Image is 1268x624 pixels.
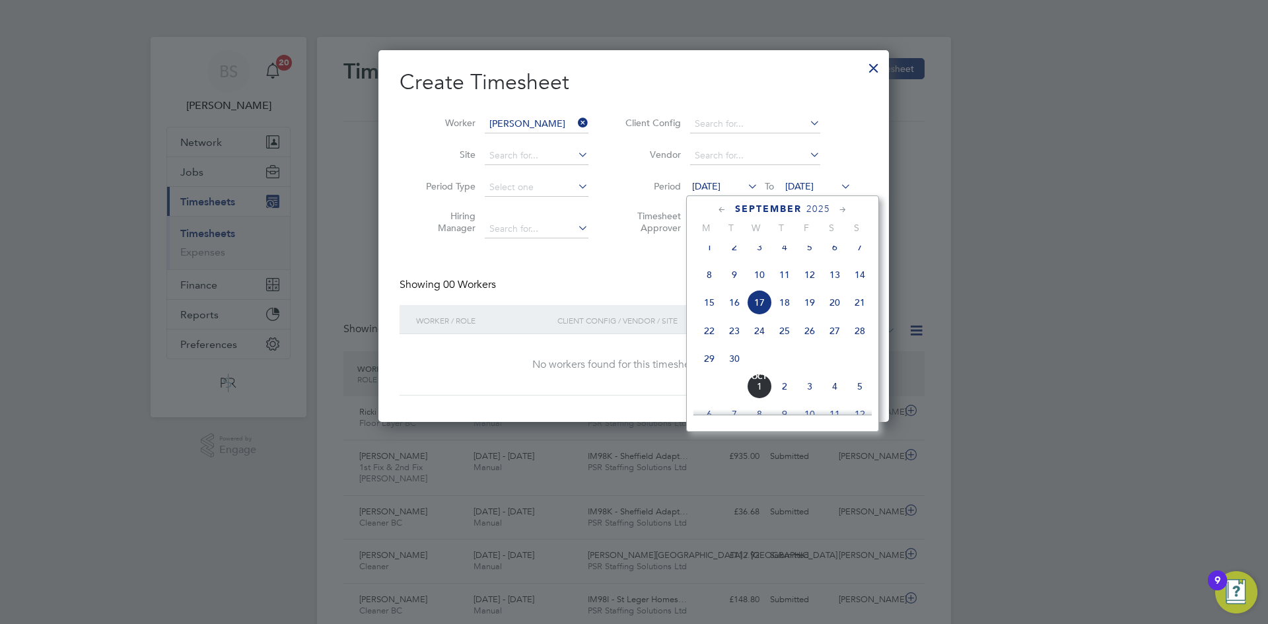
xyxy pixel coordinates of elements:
[822,401,847,427] span: 11
[416,117,475,129] label: Worker
[772,290,797,315] span: 18
[722,318,747,343] span: 23
[485,220,588,238] input: Search for...
[797,374,822,399] span: 3
[485,115,588,133] input: Search for...
[722,346,747,371] span: 30
[797,318,822,343] span: 26
[822,262,847,287] span: 13
[772,374,797,399] span: 2
[690,115,820,133] input: Search for...
[806,203,830,215] span: 2025
[722,401,747,427] span: 7
[785,180,814,192] span: [DATE]
[847,318,872,343] span: 28
[847,290,872,315] span: 21
[413,358,855,372] div: No workers found for this timesheet period.
[1215,571,1257,613] button: Open Resource Center, 9 new notifications
[747,318,772,343] span: 24
[769,222,794,234] span: T
[797,401,822,427] span: 10
[735,203,802,215] span: September
[697,401,722,427] span: 6
[822,374,847,399] span: 4
[697,234,722,260] span: 1
[697,290,722,315] span: 15
[416,180,475,192] label: Period Type
[819,222,844,234] span: S
[761,178,778,195] span: To
[772,234,797,260] span: 4
[847,234,872,260] span: 7
[621,117,681,129] label: Client Config
[621,180,681,192] label: Period
[697,262,722,287] span: 8
[747,262,772,287] span: 10
[822,234,847,260] span: 6
[1215,580,1220,598] div: 9
[847,374,872,399] span: 5
[847,401,872,427] span: 12
[747,374,772,399] span: 1
[747,401,772,427] span: 8
[697,346,722,371] span: 29
[443,278,496,291] span: 00 Workers
[747,234,772,260] span: 3
[416,149,475,160] label: Site
[772,262,797,287] span: 11
[747,290,772,315] span: 17
[797,234,822,260] span: 5
[485,178,588,197] input: Select one
[772,318,797,343] span: 25
[690,147,820,165] input: Search for...
[744,222,769,234] span: W
[844,222,869,234] span: S
[822,318,847,343] span: 27
[621,149,681,160] label: Vendor
[554,305,766,335] div: Client Config / Vendor / Site
[693,222,719,234] span: M
[847,262,872,287] span: 14
[485,147,588,165] input: Search for...
[822,290,847,315] span: 20
[692,180,721,192] span: [DATE]
[747,374,772,380] span: Oct
[772,401,797,427] span: 9
[416,210,475,234] label: Hiring Manager
[719,222,744,234] span: T
[797,262,822,287] span: 12
[722,234,747,260] span: 2
[794,222,819,234] span: F
[722,262,747,287] span: 9
[400,69,868,96] h2: Create Timesheet
[413,305,554,335] div: Worker / Role
[797,290,822,315] span: 19
[400,278,499,292] div: Showing
[621,210,681,234] label: Timesheet Approver
[722,290,747,315] span: 16
[697,318,722,343] span: 22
